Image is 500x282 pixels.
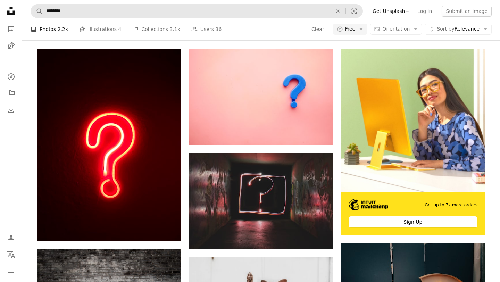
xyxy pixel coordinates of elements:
[169,25,180,33] span: 3.1k
[31,4,363,18] form: Find visuals sitewide
[349,199,389,210] img: file-1690386555781-336d1949dad1image
[425,202,477,208] span: Get up to 7x more orders
[349,216,477,227] div: Sign Up
[413,6,436,17] a: Log in
[346,5,362,18] button: Visual search
[330,5,345,18] button: Clear
[333,24,368,35] button: Free
[4,4,18,19] a: Home — Unsplash
[191,18,222,40] a: Users 36
[4,22,18,36] a: Photos
[345,26,356,33] span: Free
[216,25,222,33] span: 36
[189,198,333,204] a: question mark neon signage
[189,49,333,145] img: a blue question mark on a pink background
[189,153,333,249] img: question mark neon signage
[4,39,18,53] a: Illustrations
[132,18,180,40] a: Collections 3.1k
[79,18,121,40] a: Illustrations 4
[341,49,485,192] img: file-1722962862010-20b14c5a0a60image
[437,26,454,32] span: Sort by
[370,24,422,35] button: Orientation
[4,247,18,261] button: Language
[4,264,18,278] button: Menu
[4,231,18,244] a: Log in / Sign up
[189,94,333,100] a: a blue question mark on a pink background
[4,86,18,100] a: Collections
[442,6,492,17] button: Submit an image
[311,24,325,35] button: Clear
[341,49,485,235] a: Get up to 7x more ordersSign Up
[4,103,18,117] a: Download History
[4,70,18,84] a: Explore
[437,26,480,33] span: Relevance
[37,49,181,240] img: red letters neon light
[368,6,413,17] a: Get Unsplash+
[118,25,122,33] span: 4
[31,5,43,18] button: Search Unsplash
[382,26,410,32] span: Orientation
[425,24,492,35] button: Sort byRelevance
[37,141,181,148] a: red letters neon light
